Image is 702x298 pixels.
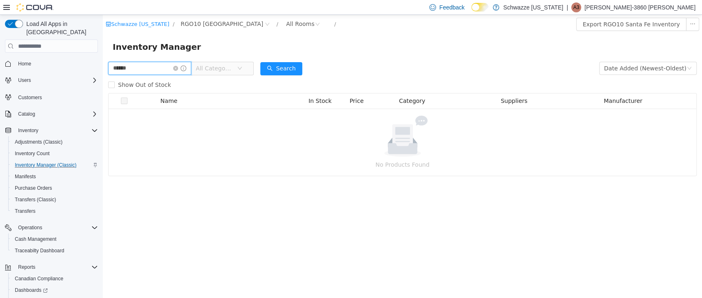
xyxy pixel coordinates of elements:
[8,194,101,205] button: Transfers (Classic)
[15,58,98,69] span: Home
[70,51,75,56] i: icon: close-circle
[158,47,199,61] button: icon: searchSearch
[2,125,101,136] button: Inventory
[8,245,101,256] button: Traceabilty Dashboard
[2,261,101,273] button: Reports
[12,67,72,73] span: Show Out of Stock
[15,185,52,191] span: Purchase Orders
[15,262,98,272] span: Reports
[12,246,67,256] a: Traceabilty Dashboard
[12,183,56,193] a: Purchase Orders
[584,2,695,12] p: [PERSON_NAME]-3860 [PERSON_NAME]
[12,137,98,147] span: Adjustments (Classic)
[15,208,35,214] span: Transfers
[2,74,101,86] button: Users
[15,275,63,282] span: Canadian Compliance
[18,94,42,101] span: Customers
[15,247,64,254] span: Traceabilty Dashboard
[8,233,101,245] button: Cash Management
[15,223,98,233] span: Operations
[16,3,53,12] img: Cova
[15,173,36,180] span: Manifests
[571,2,581,12] div: Alexis-3860 Shoope
[471,3,489,12] input: Dark Mode
[573,2,579,12] span: A3
[15,150,50,157] span: Inventory Count
[18,224,42,231] span: Operations
[15,139,63,145] span: Adjustments (Classic)
[15,126,98,135] span: Inventory
[15,287,48,293] span: Dashboards
[15,75,34,85] button: Users
[10,26,103,39] span: Inventory Manager
[18,264,35,270] span: Reports
[584,51,589,57] i: icon: down
[12,160,80,170] a: Inventory Manager (Classic)
[8,148,101,159] button: Inventory Count
[15,59,35,69] a: Home
[16,145,584,154] p: No Products Found
[583,3,596,16] button: icon: ellipsis
[18,127,38,134] span: Inventory
[58,83,74,89] span: Name
[15,93,45,102] a: Customers
[296,83,322,89] span: Category
[212,7,217,12] i: icon: close-circle
[15,236,56,242] span: Cash Management
[2,91,101,103] button: Customers
[3,6,67,12] a: icon: shopSchwazze [US_STATE]
[12,234,98,244] span: Cash Management
[12,172,98,182] span: Manifests
[15,109,38,119] button: Catalog
[15,92,98,102] span: Customers
[8,136,101,148] button: Adjustments (Classic)
[3,7,8,12] i: icon: shop
[473,3,584,16] button: Export RGO10 Santa Fe Inventory
[12,183,98,193] span: Purchase Orders
[15,162,76,168] span: Inventory Manager (Classic)
[12,137,66,147] a: Adjustments (Classic)
[23,20,98,36] span: Load All Apps in [GEOGRAPHIC_DATA]
[12,149,98,158] span: Inventory Count
[2,222,101,233] button: Operations
[12,285,98,295] span: Dashboards
[12,206,98,216] span: Transfers
[18,111,35,117] span: Catalog
[18,77,31,84] span: Users
[12,195,59,205] a: Transfers (Classic)
[15,126,42,135] button: Inventory
[18,61,31,67] span: Home
[12,274,98,284] span: Canadian Compliance
[15,262,39,272] button: Reports
[398,83,424,89] span: Suppliers
[70,6,72,12] span: /
[566,2,568,12] p: |
[12,274,67,284] a: Canadian Compliance
[501,83,540,89] span: Manufacturer
[15,109,98,119] span: Catalog
[232,6,233,12] span: /
[12,195,98,205] span: Transfers (Classic)
[8,273,101,284] button: Canadian Compliance
[15,223,46,233] button: Operations
[162,7,167,12] i: icon: close-circle
[174,6,175,12] span: /
[8,182,101,194] button: Purchase Orders
[8,205,101,217] button: Transfers
[12,160,98,170] span: Inventory Manager (Classic)
[2,108,101,120] button: Catalog
[12,149,53,158] a: Inventory Count
[12,234,60,244] a: Cash Management
[206,83,229,89] span: In Stock
[8,171,101,182] button: Manifests
[183,3,212,15] div: All Rooms
[2,58,101,70] button: Home
[501,47,584,60] div: Date Added (Newest-Oldest)
[503,2,563,12] p: Schwazze [US_STATE]
[134,51,139,57] i: icon: down
[247,83,261,89] span: Price
[12,206,39,216] a: Transfers
[439,3,464,12] span: Feedback
[78,5,160,14] span: RGO10 Santa Fe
